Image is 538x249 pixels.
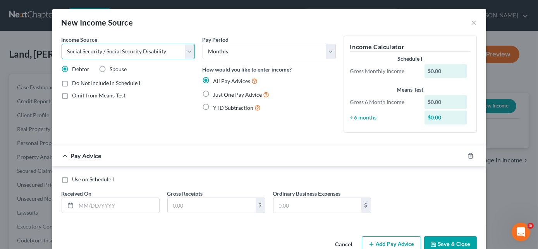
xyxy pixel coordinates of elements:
div: Means Test [350,86,470,94]
input: MM/DD/YYYY [76,198,159,213]
label: Ordinary Business Expenses [273,189,341,198]
div: ÷ 6 months [346,114,421,121]
span: Do Not Include in Schedule I [72,80,141,86]
div: Gross 6 Month Income [346,98,421,106]
div: $ [256,198,265,213]
div: $0.00 [425,64,467,78]
span: Debtor [72,66,90,72]
iframe: Intercom live chat [512,223,530,241]
span: Spouse [110,66,127,72]
span: YTD Subtraction [213,104,254,111]
div: Gross Monthly Income [346,67,421,75]
span: Pay Advice [71,152,102,159]
label: Pay Period [203,36,229,44]
span: Income Source [62,36,98,43]
span: Omit from Means Test [72,92,126,99]
span: Just One Pay Advice [213,91,262,98]
div: $0.00 [425,95,467,109]
label: Gross Receipts [167,189,203,198]
h5: Income Calculator [350,42,470,52]
input: 0.00 [273,198,361,213]
label: How would you like to enter income? [203,65,292,73]
div: New Income Source [62,17,133,28]
span: All Pay Advices [213,78,251,84]
input: 0.00 [168,198,256,213]
div: $ [361,198,371,213]
span: Received On [62,190,92,197]
span: Use on Schedule I [72,176,114,182]
span: 5 [528,223,534,229]
div: Schedule I [350,55,470,63]
button: × [471,18,477,27]
div: $0.00 [425,111,467,124]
